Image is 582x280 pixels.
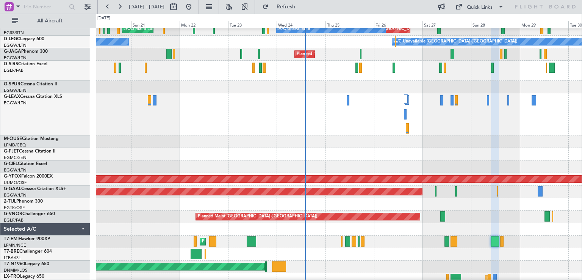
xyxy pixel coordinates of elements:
[4,162,18,166] span: G-CIEL
[4,137,59,141] a: M-OUSECitation Mustang
[374,21,422,28] div: Fri 26
[4,100,27,106] a: EGGW/LTN
[4,149,19,154] span: G-FJET
[4,217,23,223] a: EGLF/FAB
[4,237,19,241] span: T7-EMI
[4,249,19,254] span: T7-BRE
[4,82,57,87] a: G-SPURCessna Citation II
[4,205,25,211] a: EGTK/OXF
[4,274,44,279] a: LX-TROLegacy 650
[4,187,66,191] a: G-GAALCessna Citation XLS+
[4,94,62,99] a: G-LEAXCessna Citation XLS
[23,1,67,13] input: Trip Number
[4,187,21,191] span: G-GAAL
[4,274,20,279] span: LX-TRO
[4,82,20,87] span: G-SPUR
[4,37,44,41] a: G-LEGCLegacy 600
[4,174,53,179] a: G-YFOXFalcon 2000EX
[4,267,27,273] a: DNMM/LOS
[4,62,47,66] a: G-SIRSCitation Excel
[4,212,22,216] span: G-VNOR
[4,55,27,61] a: EGGW/LTN
[4,162,47,166] a: G-CIELCitation Excel
[520,21,568,28] div: Mon 29
[4,249,52,254] a: T7-BREChallenger 604
[4,149,55,154] a: G-FJETCessna Citation II
[202,236,274,247] div: Planned Maint [GEOGRAPHIC_DATA]
[4,49,48,54] a: G-JAGAPhenom 300
[422,21,471,28] div: Sat 27
[4,94,20,99] span: G-LEAX
[270,4,302,9] span: Refresh
[4,37,20,41] span: G-LEGC
[180,21,228,28] div: Mon 22
[97,15,110,22] div: [DATE]
[325,21,374,28] div: Thu 25
[4,167,27,173] a: EGGW/LTN
[4,49,21,54] span: G-JAGA
[4,199,43,204] a: 2-TIJLPhenom 300
[297,49,416,60] div: Planned Maint [GEOGRAPHIC_DATA] ([GEOGRAPHIC_DATA])
[20,18,80,24] span: All Aircraft
[4,88,27,93] a: EGGW/LTN
[4,237,50,241] a: T7-EMIHawker 900XP
[228,21,277,28] div: Tue 23
[4,42,27,48] a: EGGW/LTN
[4,199,16,204] span: 2-TIJL
[4,262,25,266] span: T7-N1960
[131,21,180,28] div: Sun 21
[471,21,519,28] div: Sun 28
[277,21,325,28] div: Wed 24
[4,142,26,148] a: LFMD/CEQ
[4,30,24,36] a: EGSS/STN
[4,137,22,141] span: M-OUSE
[4,242,26,248] a: LFMN/NCE
[8,15,82,27] button: All Aircraft
[198,211,317,222] div: Planned Maint [GEOGRAPHIC_DATA] ([GEOGRAPHIC_DATA])
[394,36,517,47] div: A/C Unavailable [GEOGRAPHIC_DATA] ([GEOGRAPHIC_DATA])
[4,212,55,216] a: G-VNORChallenger 650
[4,180,27,186] a: UUMO/OSF
[278,24,310,35] div: A/C Unavailable
[82,21,131,28] div: Sat 20
[4,262,49,266] a: T7-N1960Legacy 650
[4,174,21,179] span: G-YFOX
[4,155,27,160] a: EGMC/SEN
[129,3,164,10] span: [DATE] - [DATE]
[4,62,18,66] span: G-SIRS
[124,24,209,35] div: AOG Maint London ([GEOGRAPHIC_DATA])
[4,68,23,73] a: EGLF/FAB
[4,192,27,198] a: EGGW/LTN
[4,255,21,261] a: LTBA/ISL
[259,1,304,13] button: Refresh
